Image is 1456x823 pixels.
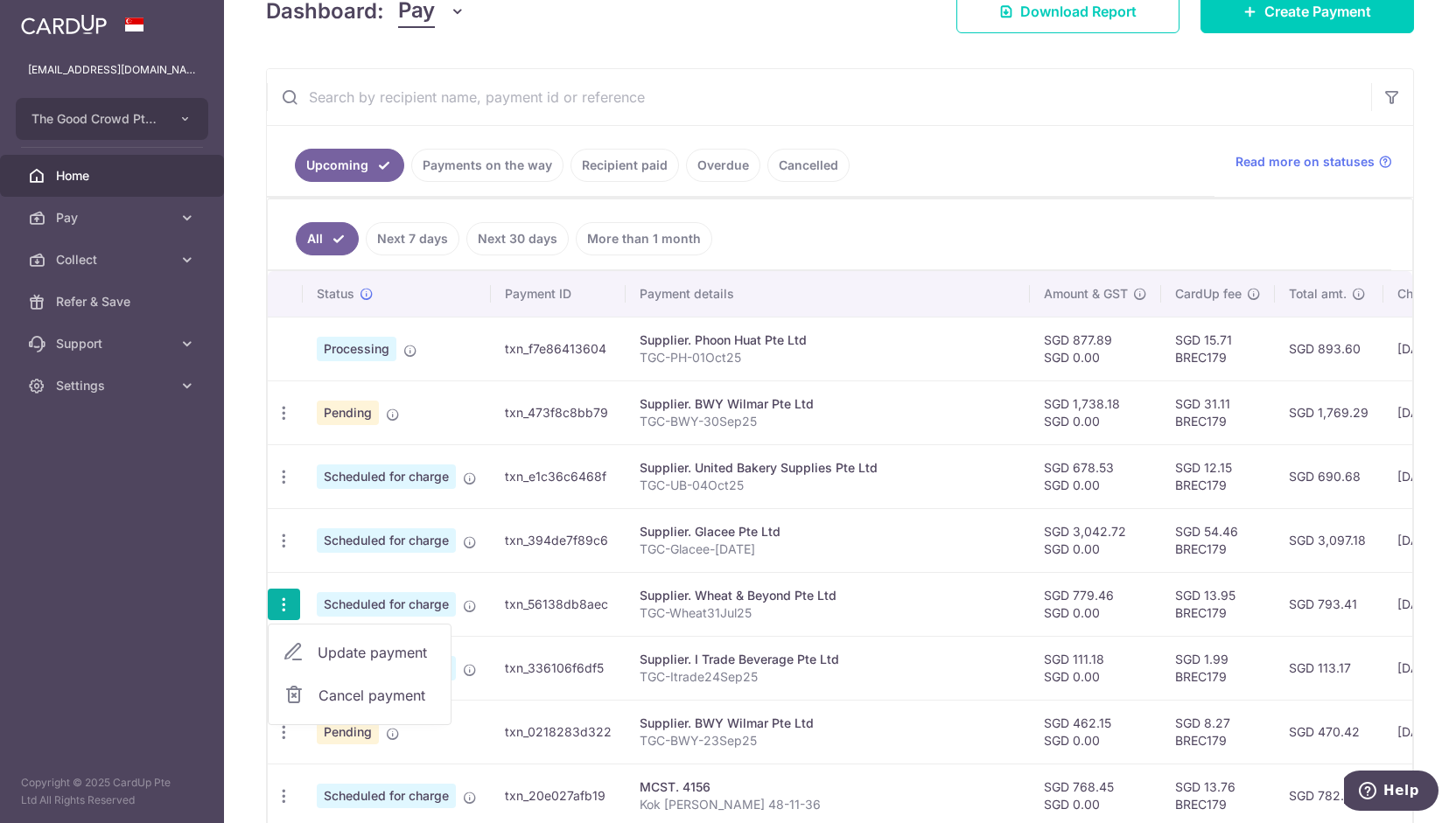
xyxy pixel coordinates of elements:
span: Pending [317,720,379,744]
a: Upcoming [295,149,404,182]
p: TGC-Glacee-[DATE] [640,541,1016,558]
ul: Pay [268,624,451,725]
span: Support [56,335,171,352]
span: The Good Crowd Pte Ltd [31,110,161,128]
a: Cancelled [767,149,850,182]
div: MCST. 4156 [640,778,1016,796]
div: Supplier. Phoon Huat Pte Ltd [640,331,1016,349]
div: Supplier. Glacee Pte Ltd [640,523,1016,541]
span: Refer & Save [56,293,171,310]
span: Settings [56,377,171,394]
span: Create Payment [1264,1,1371,22]
p: TGC-PH-01Oct25 [640,349,1016,366]
a: All [296,222,359,255]
span: Pending [317,401,379,425]
td: SGD 690.68 [1275,444,1383,508]
p: TGC-UB-04Oct25 [640,477,1016,494]
a: Next 7 days [366,222,459,255]
td: SGD 12.15 BREC179 [1161,444,1275,508]
span: Read more on statuses [1235,153,1375,171]
span: CardUp fee [1175,285,1242,303]
td: SGD 3,097.18 [1275,508,1383,572]
a: Payments on the way [411,149,563,182]
td: txn_336106f6df5 [491,636,626,700]
span: Collect [56,251,171,269]
a: Overdue [686,149,760,182]
th: Payment ID [491,271,626,317]
span: Total amt. [1289,285,1347,303]
td: SGD 779.46 SGD 0.00 [1030,572,1161,636]
th: Payment details [626,271,1030,317]
td: SGD 470.42 [1275,700,1383,764]
td: txn_f7e86413604 [491,317,626,380]
span: Home [56,167,171,185]
p: TGC-Itrade24Sep25 [640,668,1016,686]
td: txn_56138db8aec [491,572,626,636]
td: txn_e1c36c6468f [491,444,626,508]
div: Supplier. Wheat & Beyond Pte Ltd [640,587,1016,604]
td: txn_394de7f89c6 [491,508,626,572]
td: SGD 13.95 BREC179 [1161,572,1275,636]
td: SGD 793.41 [1275,572,1383,636]
div: Supplier. I Trade Beverage Pte Ltd [640,651,1016,668]
td: SGD 54.46 BREC179 [1161,508,1275,572]
span: Scheduled for charge [317,784,456,808]
td: SGD 462.15 SGD 0.00 [1030,700,1161,764]
td: SGD 893.60 [1275,317,1383,380]
div: Supplier. United Bakery Supplies Pte Ltd [640,459,1016,477]
td: SGD 113.17 [1275,636,1383,700]
td: SGD 877.89 SGD 0.00 [1030,317,1161,380]
span: Scheduled for charge [317,464,456,489]
img: CardUp [21,14,107,35]
span: Amount & GST [1044,285,1128,303]
span: Pay [56,209,171,227]
button: The Good Crowd Pte Ltd [16,98,208,140]
a: More than 1 month [576,222,712,255]
td: txn_473f8c8bb79 [491,380,626,444]
span: Processing [317,337,396,361]
p: TGC-BWY-30Sep25 [640,413,1016,430]
a: Next 30 days [466,222,569,255]
span: Download Report [1020,1,1137,22]
span: Scheduled for charge [317,592,456,617]
td: SGD 15.71 BREC179 [1161,317,1275,380]
td: SGD 1.99 BREC179 [1161,636,1275,700]
p: TGC-Wheat31Jul25 [640,604,1016,622]
span: Scheduled for charge [317,528,456,553]
div: Supplier. BWY Wilmar Pte Ltd [640,715,1016,732]
p: TGC-BWY-23Sep25 [640,732,1016,750]
span: Status [317,285,354,303]
div: Supplier. BWY Wilmar Pte Ltd [640,395,1016,413]
td: SGD 31.11 BREC179 [1161,380,1275,444]
td: SGD 1,738.18 SGD 0.00 [1030,380,1161,444]
iframe: Opens a widget where you can find more information [1344,771,1438,814]
p: Kok [PERSON_NAME] 48-11-36 [640,796,1016,813]
td: SGD 1,769.29 [1275,380,1383,444]
p: [EMAIL_ADDRESS][DOMAIN_NAME] [28,61,196,79]
input: Search by recipient name, payment id or reference [267,69,1371,125]
td: SGD 678.53 SGD 0.00 [1030,444,1161,508]
td: SGD 111.18 SGD 0.00 [1030,636,1161,700]
td: SGD 8.27 BREC179 [1161,700,1275,764]
a: Recipient paid [570,149,679,182]
td: SGD 3,042.72 SGD 0.00 [1030,508,1161,572]
td: txn_0218283d322 [491,700,626,764]
a: Read more on statuses [1235,153,1392,171]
